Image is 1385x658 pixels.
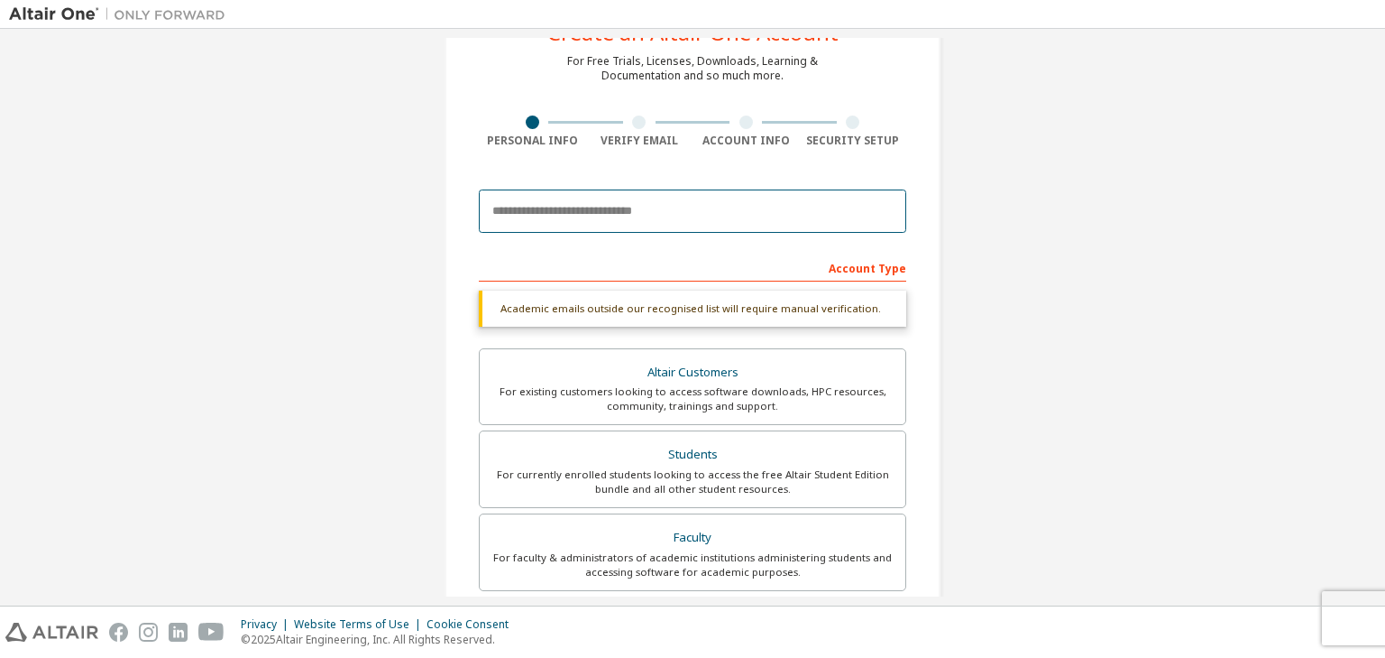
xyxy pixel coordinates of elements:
div: Faculty [491,525,894,551]
div: Account Info [692,134,800,148]
img: youtube.svg [198,623,225,642]
div: Cookie Consent [427,617,519,632]
div: Students [491,442,894,468]
p: © 2025 Altair Engineering, Inc. All Rights Reserved. [241,632,519,647]
div: For existing customers looking to access software downloads, HPC resources, community, trainings ... [491,385,894,413]
img: altair_logo.svg [5,623,98,642]
div: Create an Altair One Account [547,22,839,43]
div: Altair Customers [491,360,894,385]
div: Account Type [479,253,906,282]
div: For faculty & administrators of academic institutions administering students and accessing softwa... [491,551,894,579]
img: instagram.svg [139,623,158,642]
img: linkedin.svg [169,623,188,642]
img: Altair One [9,5,234,23]
div: Privacy [241,617,294,632]
div: Academic emails outside our recognised list will require manual verification. [479,291,906,327]
div: Security Setup [800,134,907,148]
div: For currently enrolled students looking to access the free Altair Student Edition bundle and all ... [491,468,894,496]
div: For Free Trials, Licenses, Downloads, Learning & Documentation and so much more. [567,54,818,83]
div: Personal Info [479,134,586,148]
img: facebook.svg [109,623,128,642]
div: Verify Email [586,134,693,148]
div: Website Terms of Use [294,617,427,632]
